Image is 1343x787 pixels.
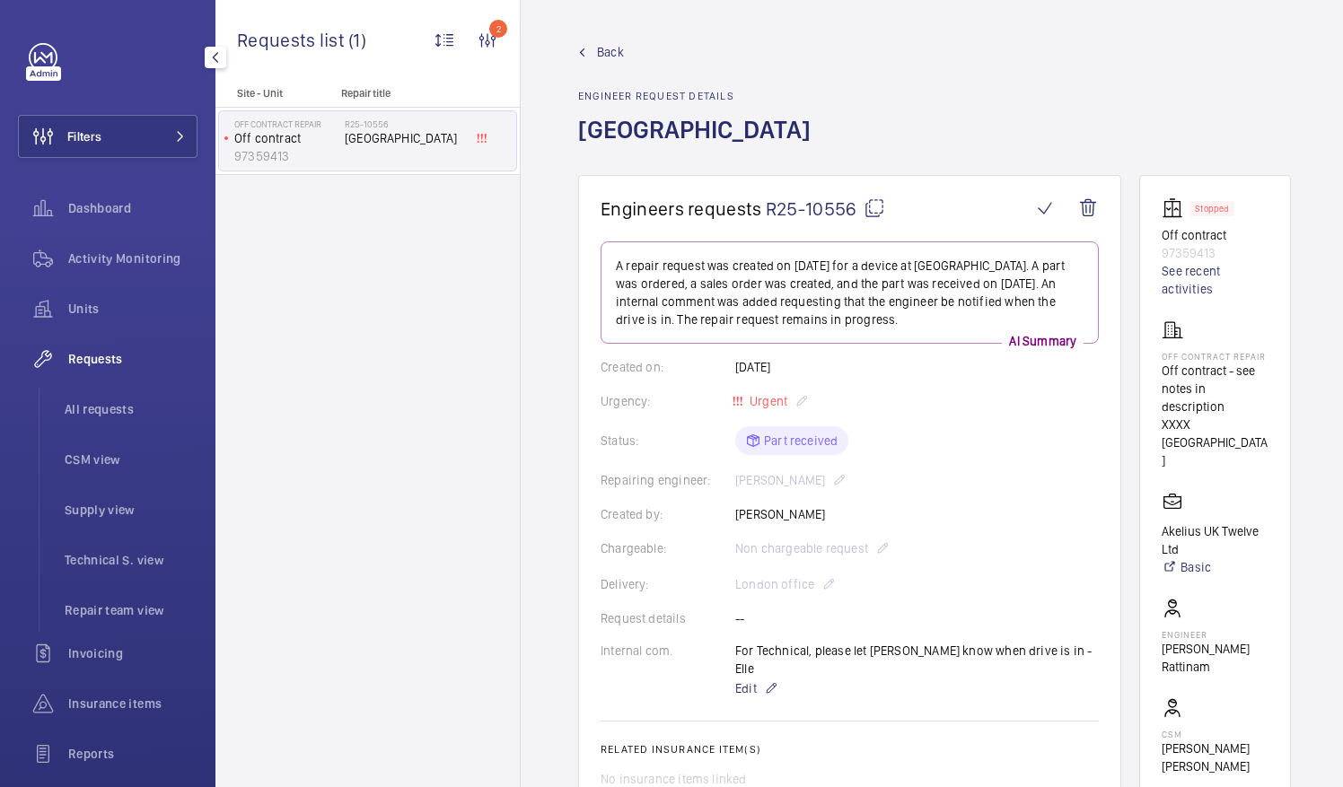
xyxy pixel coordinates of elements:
p: Off Contract Repair [234,118,338,129]
span: All requests [65,400,197,418]
a: See recent activities [1162,262,1268,298]
h2: Related insurance item(s) [601,743,1099,756]
span: Invoicing [68,644,197,662]
p: A repair request was created on [DATE] for a device at [GEOGRAPHIC_DATA]. A part was ordered, a s... [616,257,1084,328]
span: Activity Monitoring [68,249,197,267]
p: [PERSON_NAME] [PERSON_NAME] [1162,739,1268,775]
span: Supply view [65,501,197,519]
span: R25-10556 [766,197,885,220]
span: Edit [735,679,757,697]
p: 97359413 [1162,244,1268,262]
p: Off contract [1162,226,1268,244]
p: Site - Unit [215,87,334,100]
h1: [GEOGRAPHIC_DATA] [578,113,821,175]
span: Insurance items [68,695,197,713]
span: [GEOGRAPHIC_DATA] [345,129,463,147]
img: elevator.svg [1162,197,1190,219]
p: 97359413 [234,147,338,165]
p: Engineer [1162,629,1268,640]
span: Technical S. view [65,551,197,569]
span: Filters [67,127,101,145]
button: Filters [18,115,197,158]
p: Off Contract Repair [1162,351,1268,362]
span: Back [597,43,624,61]
p: XXXX [GEOGRAPHIC_DATA] [1162,415,1268,469]
span: Dashboard [68,199,197,217]
span: Units [68,300,197,318]
span: Engineers requests [601,197,762,220]
h2: Engineer request details [578,90,821,102]
p: CSM [1162,729,1268,739]
a: Basic [1162,558,1268,576]
span: Requests list [237,29,348,51]
p: Off contract [234,129,338,147]
h2: R25-10556 [345,118,463,129]
p: [PERSON_NAME] Rattinam [1162,640,1268,676]
span: Repair team view [65,601,197,619]
span: CSM view [65,450,197,468]
span: Reports [68,745,197,763]
p: Repair title [341,87,460,100]
p: Off contract - see notes in description [1162,362,1268,415]
p: AI Summary [1002,332,1084,350]
p: Stopped [1195,205,1229,212]
span: Requests [68,350,197,368]
p: Akelius UK Twelve Ltd [1162,522,1268,558]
